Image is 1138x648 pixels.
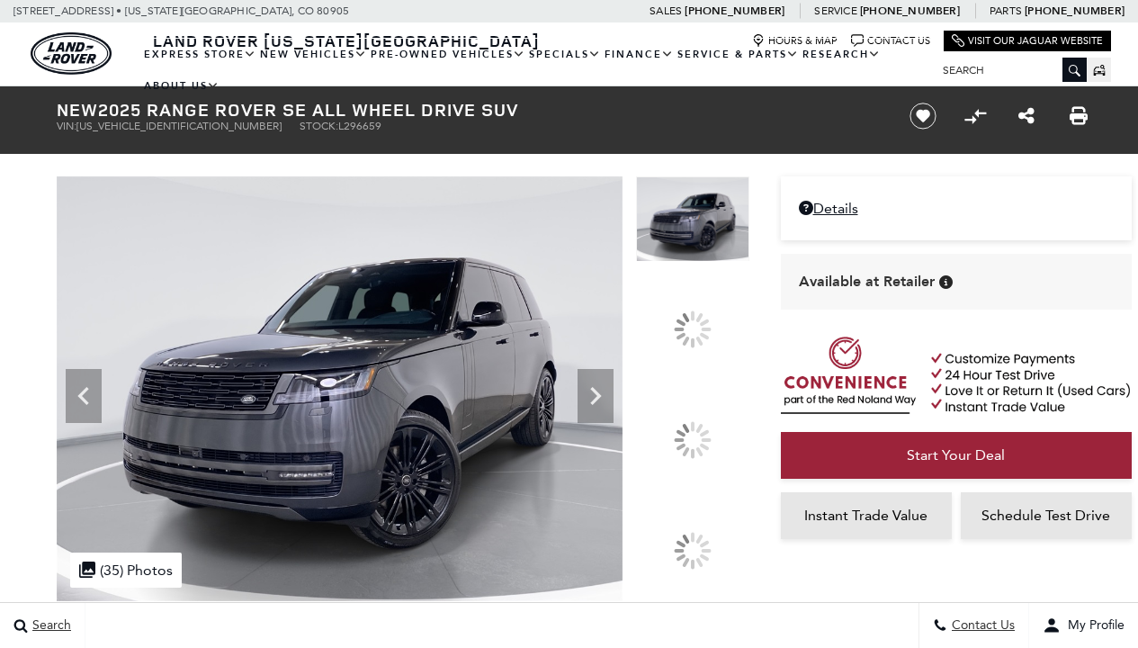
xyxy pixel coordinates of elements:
span: My Profile [1061,618,1125,634]
a: Start Your Deal [781,432,1132,479]
a: Details [799,200,1114,217]
a: Visit Our Jaguar Website [952,34,1103,48]
nav: Main Navigation [142,39,929,102]
button: Save vehicle [903,102,943,130]
div: (35) Photos [70,553,182,588]
a: Service & Parts [676,39,801,70]
strong: New [57,97,98,121]
a: Contact Us [851,34,930,48]
a: [PHONE_NUMBER] [860,4,960,18]
span: Stock: [300,120,338,132]
span: Contact Us [947,618,1015,634]
span: Schedule Test Drive [981,507,1110,524]
span: [US_VEHICLE_IDENTIFICATION_NUMBER] [76,120,282,132]
a: [PHONE_NUMBER] [1025,4,1125,18]
span: Parts [990,4,1022,17]
a: Instant Trade Value [781,492,952,539]
span: VIN: [57,120,76,132]
span: Available at Retailer [799,272,935,292]
a: Specials [527,39,603,70]
a: Hours & Map [752,34,838,48]
span: Start Your Deal [907,446,1005,463]
span: Instant Trade Value [804,507,927,524]
span: Search [28,618,71,634]
a: About Us [142,70,221,102]
a: Share this New 2025 Range Rover SE All Wheel Drive SUV [1018,105,1035,127]
a: [PHONE_NUMBER] [685,4,784,18]
button: user-profile-menu [1029,603,1138,648]
a: Print this New 2025 Range Rover SE All Wheel Drive SUV [1070,105,1088,127]
img: New 2025 Carpathian Grey LAND ROVER SE image 1 [636,176,749,262]
span: L296659 [338,120,381,132]
a: land-rover [31,32,112,75]
a: Finance [603,39,676,70]
span: Land Rover [US_STATE][GEOGRAPHIC_DATA] [153,30,540,51]
a: Schedule Test Drive [961,492,1132,539]
a: New Vehicles [258,39,369,70]
input: Search [929,59,1087,81]
a: Pre-Owned Vehicles [369,39,527,70]
a: EXPRESS STORE [142,39,258,70]
h1: 2025 Range Rover SE All Wheel Drive SUV [57,100,880,120]
button: Compare vehicle [962,103,989,130]
img: New 2025 Carpathian Grey LAND ROVER SE image 1 [57,176,623,601]
a: [STREET_ADDRESS] • [US_STATE][GEOGRAPHIC_DATA], CO 80905 [13,4,349,17]
a: Land Rover [US_STATE][GEOGRAPHIC_DATA] [142,30,551,51]
span: Service [814,4,856,17]
span: Sales [650,4,682,17]
a: Research [801,39,883,70]
div: Vehicle is in stock and ready for immediate delivery. Due to demand, availability is subject to c... [939,275,953,289]
img: Land Rover [31,32,112,75]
